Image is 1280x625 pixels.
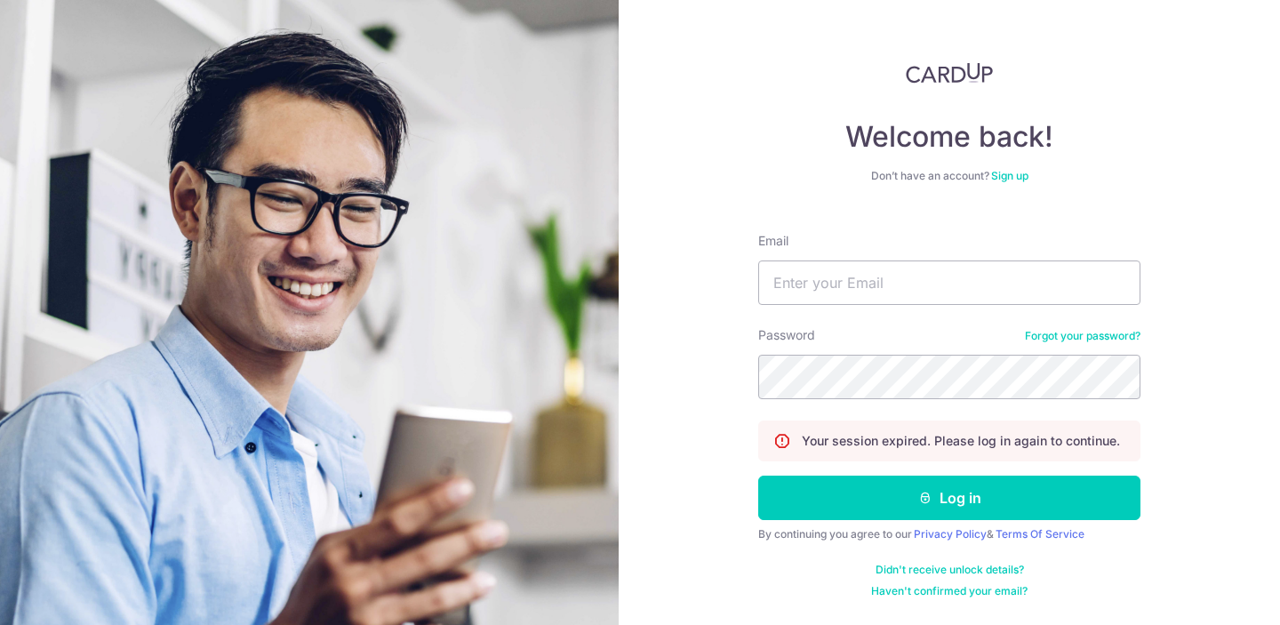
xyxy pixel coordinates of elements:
a: Terms Of Service [996,527,1084,541]
input: Enter your Email [758,260,1140,305]
label: Email [758,232,788,250]
h4: Welcome back! [758,119,1140,155]
a: Sign up [991,169,1028,182]
a: Haven't confirmed your email? [871,584,1028,598]
a: Didn't receive unlock details? [876,563,1024,577]
a: Privacy Policy [914,527,987,541]
label: Password [758,326,815,344]
div: By continuing you agree to our & [758,527,1140,541]
button: Log in [758,476,1140,520]
a: Forgot your password? [1025,329,1140,343]
img: CardUp Logo [906,62,993,84]
div: Don’t have an account? [758,169,1140,183]
p: Your session expired. Please log in again to continue. [802,432,1120,450]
